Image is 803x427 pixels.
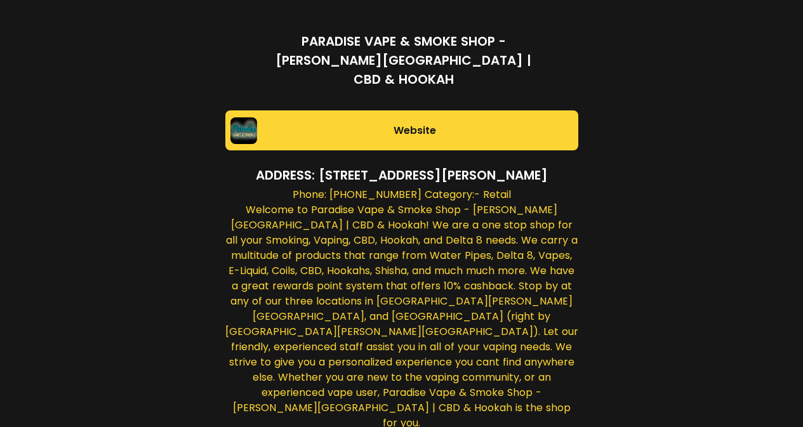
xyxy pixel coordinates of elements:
h1: Paradise Vape & Smoke Shop - [PERSON_NAME][GEOGRAPHIC_DATA] | CBD & Hookah [261,32,547,89]
a: Website [225,110,578,150]
div: Address: [STREET_ADDRESS][PERSON_NAME] [225,166,578,187]
span: Website [257,123,573,138]
img: 547a4900-e28f-4c7b-8d69-fed82e91d4f9 [230,117,257,144]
